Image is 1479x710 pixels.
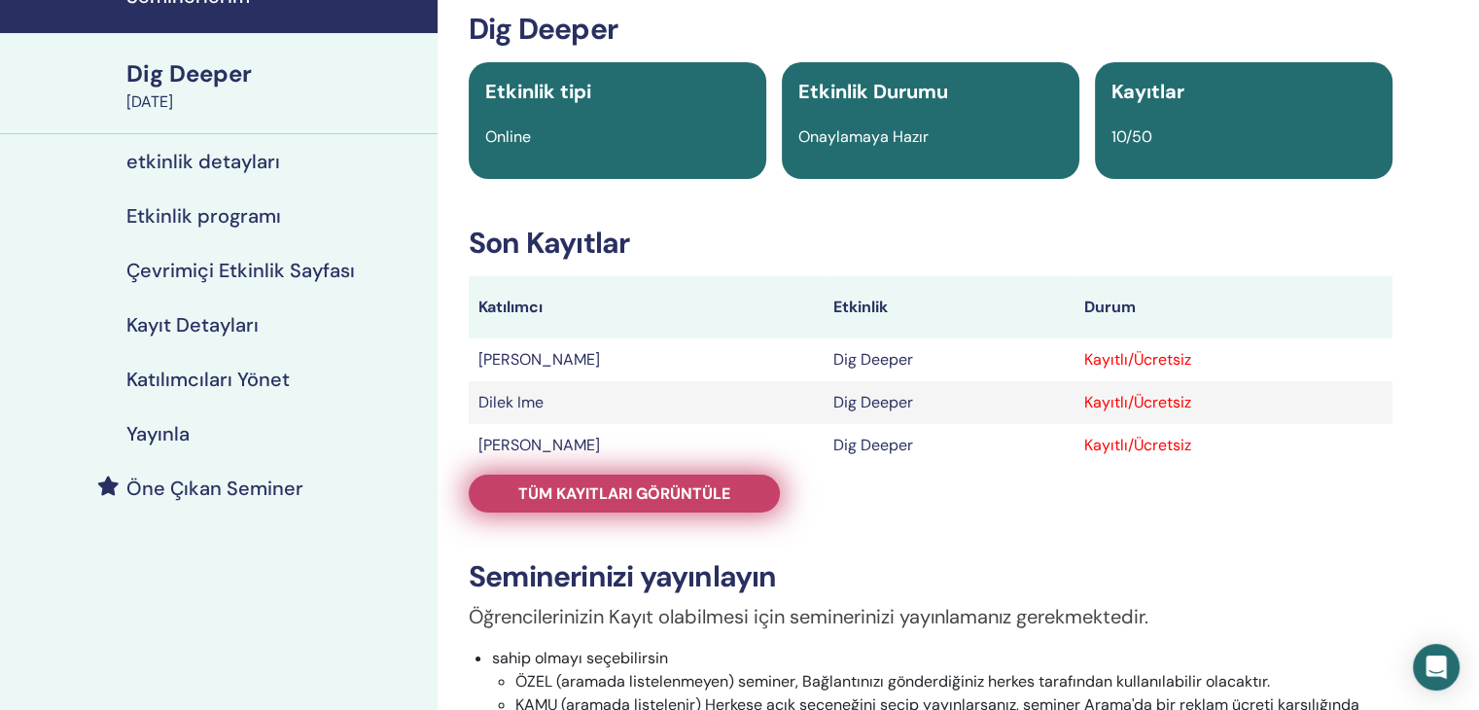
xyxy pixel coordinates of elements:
h4: etkinlik detayları [126,150,280,173]
h3: Seminerinizi yayınlayın [469,559,1392,594]
span: Online [485,126,531,147]
td: [PERSON_NAME] [469,338,824,381]
td: Dilek Ime [469,381,824,424]
div: [DATE] [126,90,426,114]
th: Durum [1074,276,1392,338]
div: Kayıtlı/Ücretsiz [1083,391,1383,414]
h4: Yayınla [126,422,190,445]
div: Kayıtlı/Ücretsiz [1083,348,1383,372]
th: Etkinlik [824,276,1074,338]
div: Open Intercom Messenger [1413,644,1460,691]
a: Dig Deeper[DATE] [115,57,438,114]
span: Etkinlik tipi [485,79,591,104]
span: Etkinlik Durumu [798,79,948,104]
span: Tüm kayıtları görüntüle [518,483,730,504]
div: Kayıtlı/Ücretsiz [1083,434,1383,457]
h3: Son Kayıtlar [469,226,1392,261]
h4: Katılımcıları Yönet [126,368,290,391]
td: Dig Deeper [824,338,1074,381]
td: Dig Deeper [824,381,1074,424]
h3: Dig Deeper [469,12,1392,47]
td: [PERSON_NAME] [469,424,824,467]
p: Öğrencilerinizin Kayıt olabilmesi için seminerinizi yayınlamanız gerekmektedir. [469,602,1392,631]
span: 10/50 [1111,126,1152,147]
h4: Çevrimiçi Etkinlik Sayfası [126,259,355,282]
h4: Kayıt Detayları [126,313,259,337]
span: Onaylamaya Hazır [798,126,929,147]
h4: Öne Çıkan Seminer [126,477,303,500]
h4: Etkinlik programı [126,204,281,228]
span: Kayıtlar [1111,79,1184,104]
li: ÖZEL (aramada listelenmeyen) seminer, Bağlantınızı gönderdiğiniz herkes tarafından kullanılabilir... [515,670,1392,693]
a: Tüm kayıtları görüntüle [469,475,780,513]
th: Katılımcı [469,276,824,338]
div: Dig Deeper [126,57,426,90]
td: Dig Deeper [824,424,1074,467]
